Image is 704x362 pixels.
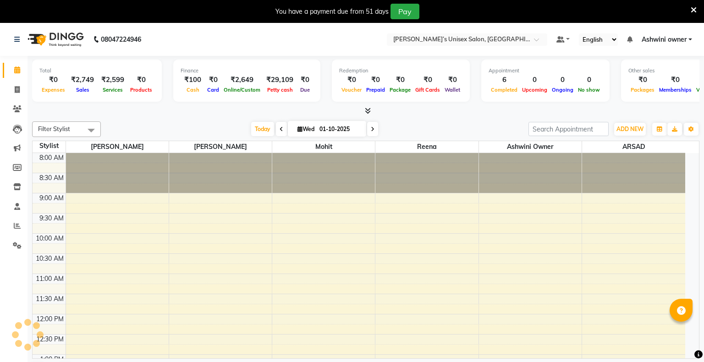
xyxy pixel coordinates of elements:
span: Mohit [272,141,375,153]
img: logo [23,27,86,52]
span: Prepaid [364,87,387,93]
div: ₹0 [442,75,462,85]
div: ₹29,109 [263,75,297,85]
button: Pay [390,4,419,19]
span: Packages [628,87,657,93]
div: 10:30 AM [34,254,66,263]
span: Wed [295,126,317,132]
div: 8:30 AM [38,173,66,183]
div: 8:00 AM [38,153,66,163]
span: Sales [74,87,92,93]
span: ARSAD [582,141,685,153]
div: Redemption [339,67,462,75]
span: Upcoming [520,87,550,93]
div: Total [39,67,154,75]
span: Petty cash [265,87,295,93]
span: Services [100,87,125,93]
span: Filter Stylist [38,125,70,132]
span: Gift Cards [413,87,442,93]
div: 0 [550,75,576,85]
span: [PERSON_NAME] [169,141,272,153]
div: 10:00 AM [34,234,66,243]
span: Memberships [657,87,694,93]
span: Voucher [339,87,364,93]
div: ₹2,599 [98,75,128,85]
span: Products [128,87,154,93]
input: Search Appointment [528,122,609,136]
div: ₹0 [128,75,154,85]
span: Completed [489,87,520,93]
button: ADD NEW [614,123,646,136]
div: ₹0 [628,75,657,85]
span: Ongoing [550,87,576,93]
div: 11:00 AM [34,274,66,284]
span: Expenses [39,87,67,93]
span: Ashwini owner [642,35,687,44]
div: 0 [520,75,550,85]
div: 12:00 PM [34,314,66,324]
div: ₹0 [387,75,413,85]
div: ₹0 [413,75,442,85]
div: ₹100 [181,75,205,85]
span: [PERSON_NAME] [66,141,169,153]
div: Finance [181,67,313,75]
span: Ashwini owner [479,141,582,153]
div: Appointment [489,67,602,75]
span: Due [298,87,312,93]
div: 6 [489,75,520,85]
span: Package [387,87,413,93]
div: 12:30 PM [34,335,66,344]
div: 9:30 AM [38,214,66,223]
span: Cash [184,87,202,93]
span: No show [576,87,602,93]
span: ADD NEW [616,126,643,132]
div: 11:30 AM [34,294,66,304]
span: Today [251,122,274,136]
span: Card [205,87,221,93]
b: 08047224946 [101,27,141,52]
span: Online/Custom [221,87,263,93]
div: ₹2,749 [67,75,98,85]
div: ₹0 [297,75,313,85]
div: ₹0 [339,75,364,85]
div: You have a payment due from 51 days [275,7,389,16]
div: Stylist [33,141,66,151]
span: Wallet [442,87,462,93]
div: 0 [576,75,602,85]
div: ₹0 [205,75,221,85]
div: ₹2,649 [221,75,263,85]
span: Reena [375,141,478,153]
input: 2025-10-01 [317,122,363,136]
div: 9:00 AM [38,193,66,203]
div: ₹0 [39,75,67,85]
div: ₹0 [657,75,694,85]
div: ₹0 [364,75,387,85]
